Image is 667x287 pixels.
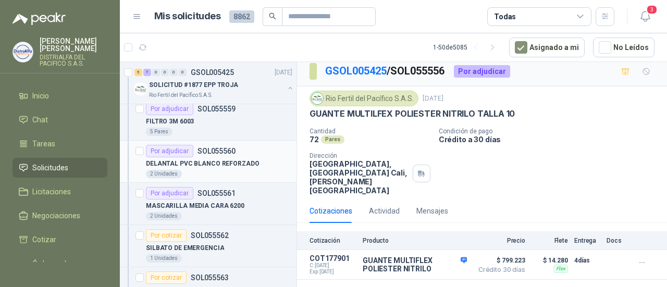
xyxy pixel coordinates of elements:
div: Por adjudicar [454,65,510,78]
p: Cantidad [310,128,430,135]
p: $ 14.280 [532,254,568,267]
a: GSOL005425 [325,65,387,77]
a: Cotizar [13,230,107,249]
span: 3 [646,5,658,15]
div: 0 [152,69,160,76]
p: GUANTE MULTILFEX POLIESTER NITRILO TALLA 10 [310,108,515,119]
button: No Leídos [593,38,654,57]
p: SOL055561 [197,190,236,197]
span: Chat [32,114,48,126]
a: Inicio [13,86,107,106]
div: 0 [161,69,169,76]
p: [DATE] [275,68,292,78]
span: Exp: [DATE] [310,269,356,275]
div: Flex [553,265,568,273]
p: Flete [532,237,568,244]
a: Licitaciones [13,182,107,202]
a: Órdenes de Compra [13,254,107,285]
div: 1 - 50 de 5085 [433,39,501,56]
img: Company Logo [312,93,323,104]
img: Logo peakr [13,13,66,25]
span: C: [DATE] [310,263,356,269]
span: Negociaciones [32,210,80,221]
p: SOL055563 [191,274,229,281]
p: DELANTAL PVC BLANCO REFORZADO [146,159,260,169]
a: Por adjudicarSOL055560DELANTAL PVC BLANCO REFORZADO2 Unidades [120,141,297,183]
h1: Mis solicitudes [154,9,221,24]
div: Por cotizar [146,271,187,284]
p: FILTRO 3M 6003 [146,117,194,127]
span: 8862 [229,10,254,23]
p: SOL055560 [197,147,236,155]
p: Rio Fertil del Pacífico S.A.S. [149,91,213,99]
p: GUANTE MULTIFLEX POLIESTER NITRILO [363,256,467,273]
div: 0 [179,69,187,76]
p: DISTRIALFA DEL PACIFICO S.A.S. [40,54,107,67]
div: Rio Fertil del Pacífico S.A.S. [310,91,418,106]
div: Cotizaciones [310,205,352,217]
div: Actividad [369,205,400,217]
p: COT177901 [310,254,356,263]
p: [PERSON_NAME] [PERSON_NAME] [40,38,107,52]
p: Condición de pago [439,128,663,135]
p: 72 [310,135,319,144]
span: Crédito 30 días [473,267,525,273]
div: Por adjudicar [146,187,193,199]
div: Mensajes [416,205,448,217]
a: Por adjudicarSOL055561MASCARILLA MEDIA CARA 62002 Unidades [120,183,297,225]
p: SOL055562 [191,232,229,239]
span: Solicitudes [32,162,68,173]
div: 0 [170,69,178,76]
p: Producto [363,237,467,244]
span: Tareas [32,138,55,149]
p: [DATE] [423,94,443,104]
div: 5 Pares [146,128,172,136]
span: $ 799.223 [473,254,525,267]
div: Pares [321,135,344,144]
p: GSOL005425 [191,69,234,76]
button: Asignado a mi [509,38,585,57]
a: Chat [13,110,107,130]
span: Inicio [32,90,49,102]
p: Crédito a 30 días [439,135,663,144]
span: Licitaciones [32,186,71,197]
img: Company Logo [13,42,33,62]
img: Company Logo [134,83,147,95]
p: [GEOGRAPHIC_DATA], [GEOGRAPHIC_DATA] Cali , [PERSON_NAME][GEOGRAPHIC_DATA] [310,159,409,195]
div: 2 Unidades [146,170,182,178]
div: 7 [143,69,151,76]
p: Cotización [310,237,356,244]
p: MASCARILLA MEDIA CARA 6200 [146,201,244,211]
div: Por cotizar [146,229,187,242]
p: Precio [473,237,525,244]
span: Cotizar [32,234,56,245]
a: Por cotizarSOL055562SILBATO DE EMERGENCIA1 Unidades [120,225,297,267]
p: / SOL055556 [325,63,446,79]
p: Entrega [574,237,600,244]
div: 2 Unidades [146,212,182,220]
p: SILBATO DE EMERGENCIA [146,243,224,253]
button: 3 [636,7,654,26]
a: Tareas [13,134,107,154]
p: SOLICITUD #1877 EPP TROJA [149,80,238,90]
p: Dirección [310,152,409,159]
span: Órdenes de Compra [32,258,97,281]
a: Por adjudicarSOL055559FILTRO 3M 60035 Pares [120,98,297,141]
div: Por adjudicar [146,103,193,115]
div: Todas [494,11,516,22]
p: SOL055559 [197,105,236,113]
p: Docs [607,237,627,244]
div: 5 [134,69,142,76]
div: Por adjudicar [146,145,193,157]
a: 5 7 0 0 0 0 GSOL005425[DATE] Company LogoSOLICITUD #1877 EPP TROJARio Fertil del Pacífico S.A.S. [134,66,294,99]
a: Negociaciones [13,206,107,226]
p: 4 días [574,254,600,267]
a: Solicitudes [13,158,107,178]
span: search [269,13,276,20]
div: 1 Unidades [146,254,182,263]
